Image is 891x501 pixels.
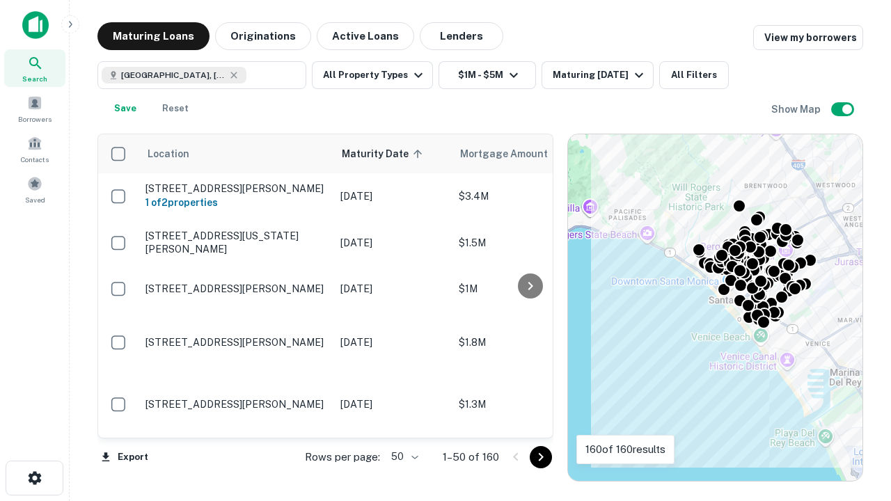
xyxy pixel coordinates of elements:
span: Mortgage Amount [460,145,566,162]
p: 1–50 of 160 [443,449,499,466]
p: [DATE] [340,397,445,412]
span: Contacts [21,154,49,165]
a: Saved [4,170,65,208]
p: [STREET_ADDRESS][PERSON_NAME] [145,182,326,195]
th: Maturity Date [333,134,452,173]
iframe: Chat Widget [821,390,891,456]
span: Saved [25,194,45,205]
button: Maturing [DATE] [542,61,654,89]
p: [STREET_ADDRESS][PERSON_NAME] [145,336,326,349]
button: Maturing Loans [97,22,210,50]
p: $1.3M [459,397,598,412]
div: 0 0 [568,134,862,481]
th: Location [139,134,333,173]
p: $1.5M [459,235,598,250]
button: All Filters [659,61,729,89]
span: Maturity Date [342,145,427,162]
div: Maturing [DATE] [553,67,647,83]
p: 160 of 160 results [585,441,665,458]
button: All Property Types [312,61,433,89]
span: Search [22,73,47,84]
a: Borrowers [4,90,65,127]
a: Contacts [4,130,65,168]
a: Search [4,49,65,87]
span: Location [147,145,189,162]
h6: Show Map [771,102,823,117]
button: $1M - $5M [439,61,536,89]
a: View my borrowers [753,25,863,50]
p: [DATE] [340,235,445,250]
button: Originations [215,22,311,50]
p: [STREET_ADDRESS][US_STATE][PERSON_NAME] [145,230,326,255]
p: [DATE] [340,189,445,204]
th: Mortgage Amount [452,134,605,173]
p: [DATE] [340,335,445,350]
button: Export [97,447,152,468]
button: Go to next page [530,446,552,468]
p: $3.4M [459,189,598,204]
button: Lenders [420,22,503,50]
p: $1.8M [459,335,598,350]
p: $1M [459,281,598,296]
span: [GEOGRAPHIC_DATA], [GEOGRAPHIC_DATA], [GEOGRAPHIC_DATA] [121,69,226,81]
p: [STREET_ADDRESS][PERSON_NAME] [145,283,326,295]
span: Borrowers [18,113,52,125]
p: Rows per page: [305,449,380,466]
button: Active Loans [317,22,414,50]
h6: 1 of 2 properties [145,195,326,210]
div: 50 [386,447,420,467]
button: Save your search to get updates of matches that match your search criteria. [103,95,148,122]
p: [STREET_ADDRESS][PERSON_NAME] [145,398,326,411]
p: [DATE] [340,281,445,296]
img: capitalize-icon.png [22,11,49,39]
button: Reset [153,95,198,122]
